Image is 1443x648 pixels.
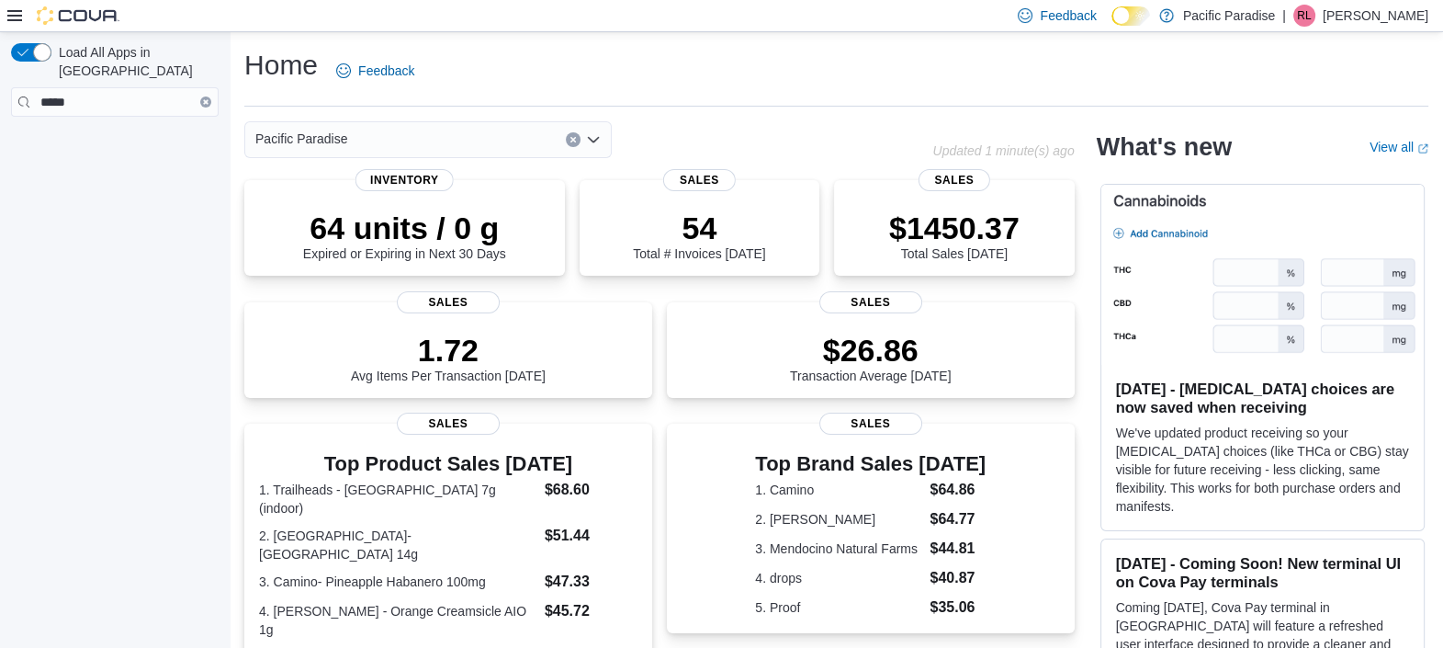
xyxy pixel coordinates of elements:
[755,510,922,529] dt: 2. [PERSON_NAME]
[889,210,1020,246] p: $1450.37
[358,62,414,80] span: Feedback
[259,481,537,517] dt: 1. Trailheads - [GEOGRAPHIC_DATA] 7g (indoor)
[1370,140,1428,154] a: View allExternal link
[1111,26,1112,27] span: Dark Mode
[755,598,922,617] dt: 5. Proof
[566,132,581,147] button: Clear input
[755,453,986,475] h3: Top Brand Sales [DATE]
[633,210,765,261] div: Total # Invoices [DATE]
[1116,424,1409,516] p: We've updated product receiving so your [MEDICAL_DATA] choices (like THCa or CBG) stay visible fo...
[397,291,500,313] span: Sales
[1282,5,1286,27] p: |
[1116,554,1409,591] h3: [DATE] - Coming Soon! New terminal UI on Cova Pay terminals
[790,332,952,383] div: Transaction Average [DATE]
[200,97,211,108] button: Clear input
[930,479,986,501] dd: $64.86
[1297,5,1311,27] span: RL
[819,413,922,435] span: Sales
[1323,5,1428,27] p: [PERSON_NAME]
[633,210,765,246] p: 54
[932,143,1074,158] p: Updated 1 minute(s) ago
[545,571,637,593] dd: $47.33
[329,52,422,89] a: Feedback
[1040,6,1096,25] span: Feedback
[755,540,922,558] dt: 3. Mendocino Natural Farms
[259,573,537,591] dt: 3. Camino- Pineapple Habanero 100mg
[51,43,219,80] span: Load All Apps in [GEOGRAPHIC_DATA]
[930,508,986,530] dd: $64.77
[889,210,1020,261] div: Total Sales [DATE]
[545,525,637,547] dd: $51.44
[351,332,546,369] p: 1.72
[819,291,922,313] span: Sales
[303,210,506,246] p: 64 units / 0 g
[930,567,986,589] dd: $40.87
[259,527,537,563] dt: 2. [GEOGRAPHIC_DATA]-[GEOGRAPHIC_DATA] 14g
[1111,6,1150,26] input: Dark Mode
[663,169,735,191] span: Sales
[1293,5,1315,27] div: Rheanne Lima
[351,332,546,383] div: Avg Items Per Transaction [DATE]
[930,538,986,560] dd: $44.81
[37,6,119,25] img: Cova
[1183,5,1275,27] p: Pacific Paradise
[303,210,506,261] div: Expired or Expiring in Next 30 Days
[244,47,318,84] h1: Home
[397,413,500,435] span: Sales
[1116,380,1409,416] h3: [DATE] - [MEDICAL_DATA] choices are now saved when receiving
[586,132,601,147] button: Open list of options
[919,169,990,191] span: Sales
[259,453,637,475] h3: Top Product Sales [DATE]
[930,597,986,619] dd: $35.06
[755,481,922,499] dt: 1. Camino
[1417,143,1428,154] svg: External link
[255,128,347,150] span: Pacific Paradise
[545,479,637,501] dd: $68.60
[259,602,537,639] dt: 4. [PERSON_NAME] - Orange Creamsicle AIO 1g
[755,569,922,587] dt: 4. drops
[1097,132,1232,162] h2: What's new
[545,600,637,622] dd: $45.72
[11,120,219,165] nav: Complex example
[790,332,952,369] p: $26.86
[355,169,454,191] span: Inventory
